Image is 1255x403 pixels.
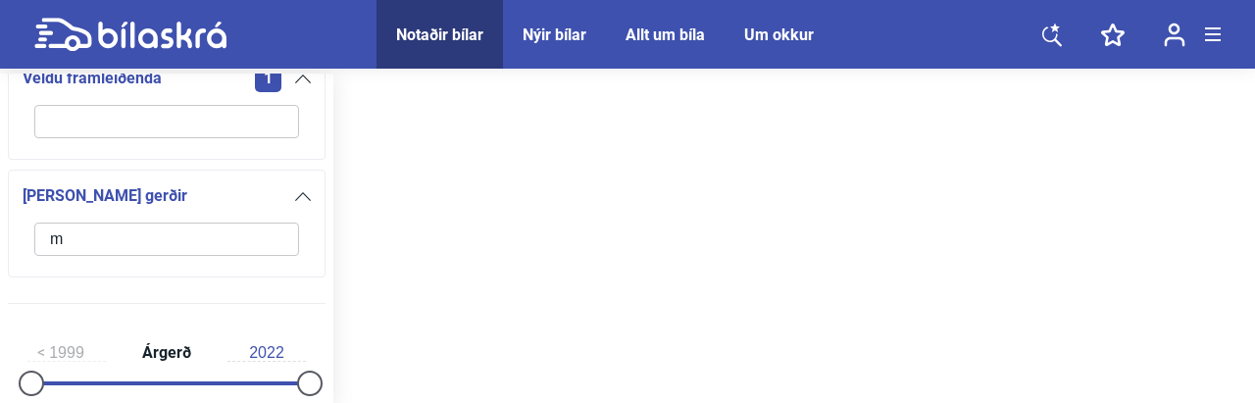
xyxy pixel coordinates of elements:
[1164,23,1185,47] img: user-login.svg
[523,25,586,44] a: Nýir bílar
[396,25,483,44] a: Notaðir bílar
[255,66,281,92] span: 1
[137,345,196,361] span: Árgerð
[23,65,162,92] span: Veldu framleiðenda
[744,25,814,44] a: Um okkur
[626,25,705,44] a: Allt um bíla
[23,182,187,210] span: [PERSON_NAME] gerðir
